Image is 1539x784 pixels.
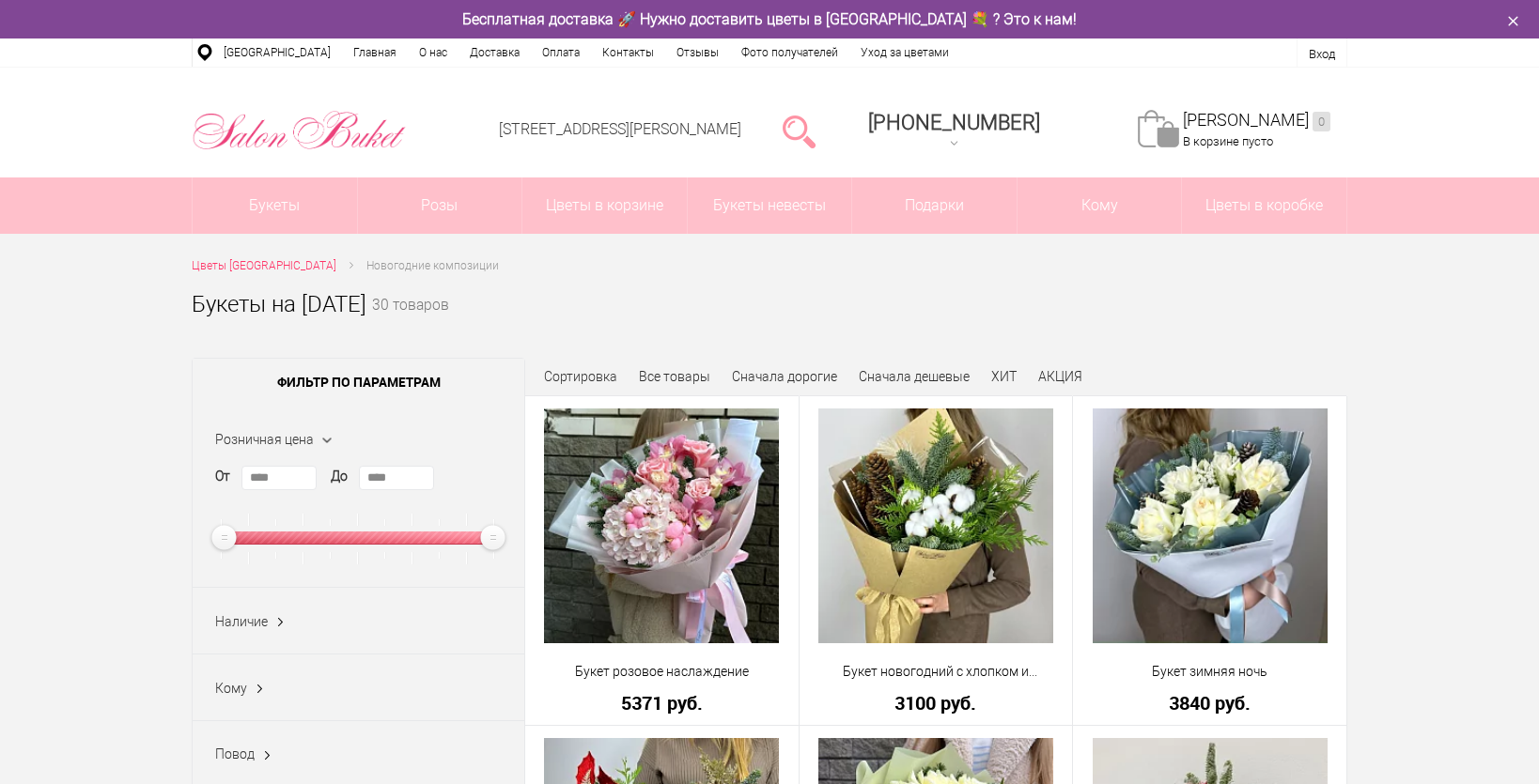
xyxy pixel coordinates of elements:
a: Все товары [639,369,710,384]
a: Букет зимняя ночь [1085,662,1334,682]
span: Фильтр по параметрам [193,359,524,406]
a: Цветы [GEOGRAPHIC_DATA] [192,256,336,276]
a: 3840 руб. [1085,693,1334,713]
a: [PHONE_NUMBER] [857,104,1051,158]
h1: Букеты на [DATE] [192,287,366,321]
a: Букет розовое наслаждение [537,662,786,682]
a: Фото получателей [730,38,849,67]
span: Сортировка [544,369,617,384]
span: Новогодние композиции [366,259,499,272]
small: 30 товаров [372,299,449,344]
div: Бесплатная доставка 🚀 Нужно доставить цветы в [GEOGRAPHIC_DATA] 💐 ? Это к нам! [178,9,1361,29]
a: Оплата [531,38,591,67]
img: Букет новогодний с хлопком и нобилисом [818,408,1053,643]
ins: 0 [1313,112,1330,131]
a: 5371 руб. [537,693,786,713]
span: Кому [1018,177,1182,234]
a: Цветы в коробке [1182,177,1346,234]
a: Доставка [459,38,531,67]
span: Наличие [215,614,268,629]
a: Уход за цветами [849,38,960,67]
a: Отзывы [665,38,730,67]
a: [STREET_ADDRESS][PERSON_NAME] [499,120,741,138]
a: Подарки [852,177,1017,234]
span: [PHONE_NUMBER] [868,111,1040,134]
a: ХИТ [991,369,1017,384]
span: В корзине пусто [1183,134,1273,148]
a: 3100 руб. [812,693,1061,713]
a: Цветы в корзине [522,177,687,234]
a: Букеты невесты [688,177,852,234]
a: АКЦИЯ [1038,369,1082,384]
a: Букет новогодний с хлопком и нобилисом [812,662,1061,682]
span: Розничная цена [215,432,314,447]
a: [PERSON_NAME] [1183,110,1330,131]
a: Сначала дешевые [859,369,970,384]
img: Букет розовое наслаждение [544,408,779,643]
a: Главная [342,38,408,67]
label: От [215,467,230,486]
img: Цветы Нижний Новгород [192,106,407,155]
a: Букеты [193,177,357,234]
span: Цветы [GEOGRAPHIC_DATA] [192,259,336,272]
label: До [331,467,348,486]
a: Контакты [591,38,665,67]
span: Кому [215,681,247,696]
span: Повод [215,746,255,761]
img: Букет зимняя ночь [1093,408,1328,643]
a: Сначала дорогие [732,369,837,384]
a: Розы [358,177,522,234]
a: Вход [1309,47,1335,61]
a: О нас [408,38,459,67]
a: [GEOGRAPHIC_DATA] [212,38,342,67]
